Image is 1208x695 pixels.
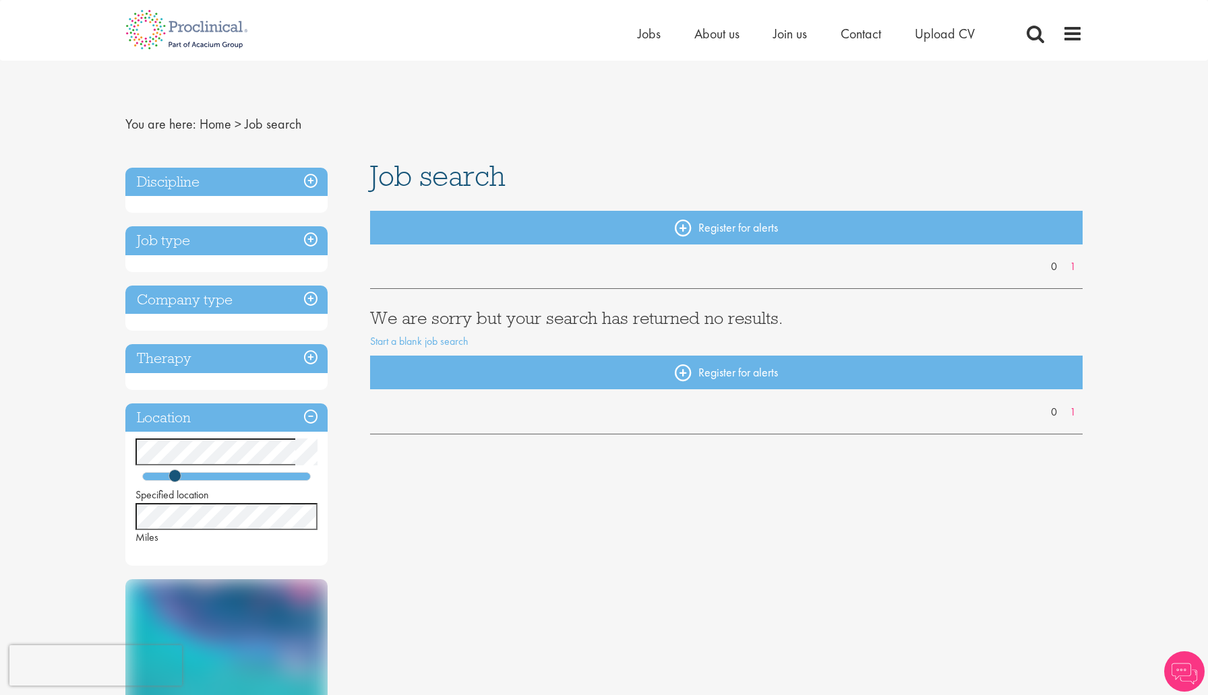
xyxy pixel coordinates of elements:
h3: Company type [125,286,328,315]
a: About us [694,25,739,42]
a: Upload CV [915,25,975,42]
h3: We are sorry but your search has returned no results. [370,309,1083,327]
iframe: reCAPTCHA [9,645,182,686]
span: Miles [135,530,158,544]
a: 1 [1063,259,1083,275]
span: Job search [370,158,506,194]
a: Contact [841,25,881,42]
h3: Location [125,403,328,432]
a: 0 [1044,259,1064,275]
a: Register for alerts [370,211,1083,244]
a: 0 [1044,405,1064,420]
span: Specified location [135,488,209,502]
a: breadcrumb link [200,115,231,133]
h3: Therapy [125,344,328,373]
a: Join us [773,25,807,42]
a: Register for alerts [370,356,1083,389]
img: Chatbot [1164,651,1205,692]
a: Start a blank job search [370,334,469,348]
span: > [235,115,241,133]
h3: Job type [125,226,328,255]
h3: Discipline [125,168,328,197]
a: 1 [1063,405,1083,420]
a: Jobs [638,25,661,42]
span: You are here: [125,115,196,133]
span: Job search [245,115,301,133]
